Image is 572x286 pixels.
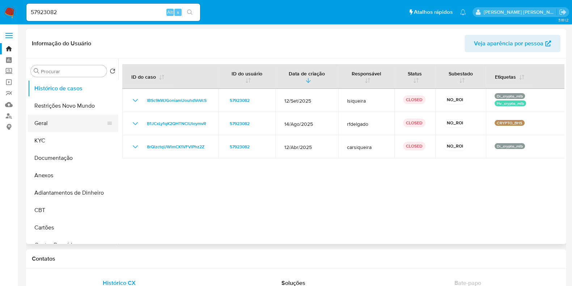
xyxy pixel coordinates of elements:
[32,255,560,262] h1: Contatos
[28,184,118,202] button: Adiantamentos de Dinheiro
[559,8,567,16] a: Sair
[28,236,118,254] button: Contas Bancárias
[182,7,197,17] button: search-icon
[26,8,200,17] input: Pesquise usuários ou casos...
[41,68,104,75] input: Procurar
[28,149,118,167] button: Documentação
[110,68,115,76] button: Retornar ao pedido padrão
[28,115,113,132] button: Geral
[28,202,118,219] button: CBT
[484,9,557,16] p: danilo.toledo@mercadolivre.com
[167,9,173,16] span: Alt
[414,8,453,16] span: Atalhos rápidos
[474,35,543,52] span: Veja aparência por pessoa
[177,9,179,16] span: s
[465,35,560,52] button: Veja aparência por pessoa
[460,9,466,15] a: Notificações
[28,219,118,236] button: Cartões
[34,68,39,74] button: Procurar
[28,132,118,149] button: KYC
[32,40,91,47] h1: Informação do Usuário
[28,97,118,115] button: Restrições Novo Mundo
[28,167,118,184] button: Anexos
[28,80,118,97] button: Histórico de casos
